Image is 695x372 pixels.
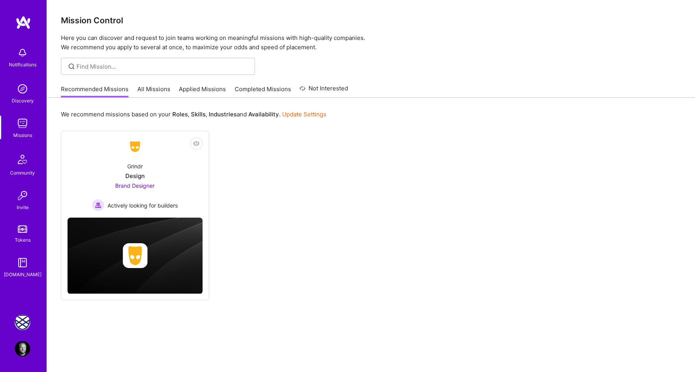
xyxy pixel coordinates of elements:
[123,243,147,268] img: Company logo
[115,182,154,189] span: Brand Designer
[16,16,31,29] img: logo
[127,162,143,170] div: Grindr
[15,255,30,270] img: guide book
[248,111,279,118] b: Availability
[15,116,30,131] img: teamwork
[235,85,291,98] a: Completed Missions
[282,111,326,118] a: Update Settings
[15,315,30,330] img: Charlie Health: Team for Mental Health Support
[15,188,30,203] img: Invite
[15,81,30,97] img: discovery
[61,33,681,52] p: Here you can discover and request to join teams working on meaningful missions with high-quality ...
[13,131,32,139] div: Missions
[61,110,326,118] p: We recommend missions based on your , , and .
[191,111,206,118] b: Skills
[126,140,144,154] img: Company Logo
[13,341,32,356] a: User Avatar
[17,203,29,211] div: Invite
[193,140,199,147] i: icon EyeClosed
[68,218,203,294] img: cover
[68,137,203,211] a: Company LogoGrindrDesignBrand Designer Actively looking for buildersActively looking for builders
[61,85,128,98] a: Recommended Missions
[300,84,348,98] a: Not Interested
[13,315,32,330] a: Charlie Health: Team for Mental Health Support
[107,201,178,209] span: Actively looking for builders
[15,341,30,356] img: User Avatar
[67,62,76,71] i: icon SearchGrey
[4,270,42,279] div: [DOMAIN_NAME]
[172,111,188,118] b: Roles
[10,169,35,177] div: Community
[137,85,170,98] a: All Missions
[12,97,34,105] div: Discovery
[76,62,249,71] input: Find Mission...
[15,45,30,61] img: bell
[9,61,36,69] div: Notifications
[15,236,31,244] div: Tokens
[18,225,27,233] img: tokens
[61,16,681,25] h3: Mission Control
[125,172,145,180] div: Design
[13,150,32,169] img: Community
[209,111,237,118] b: Industries
[179,85,226,98] a: Applied Missions
[92,199,104,211] img: Actively looking for builders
